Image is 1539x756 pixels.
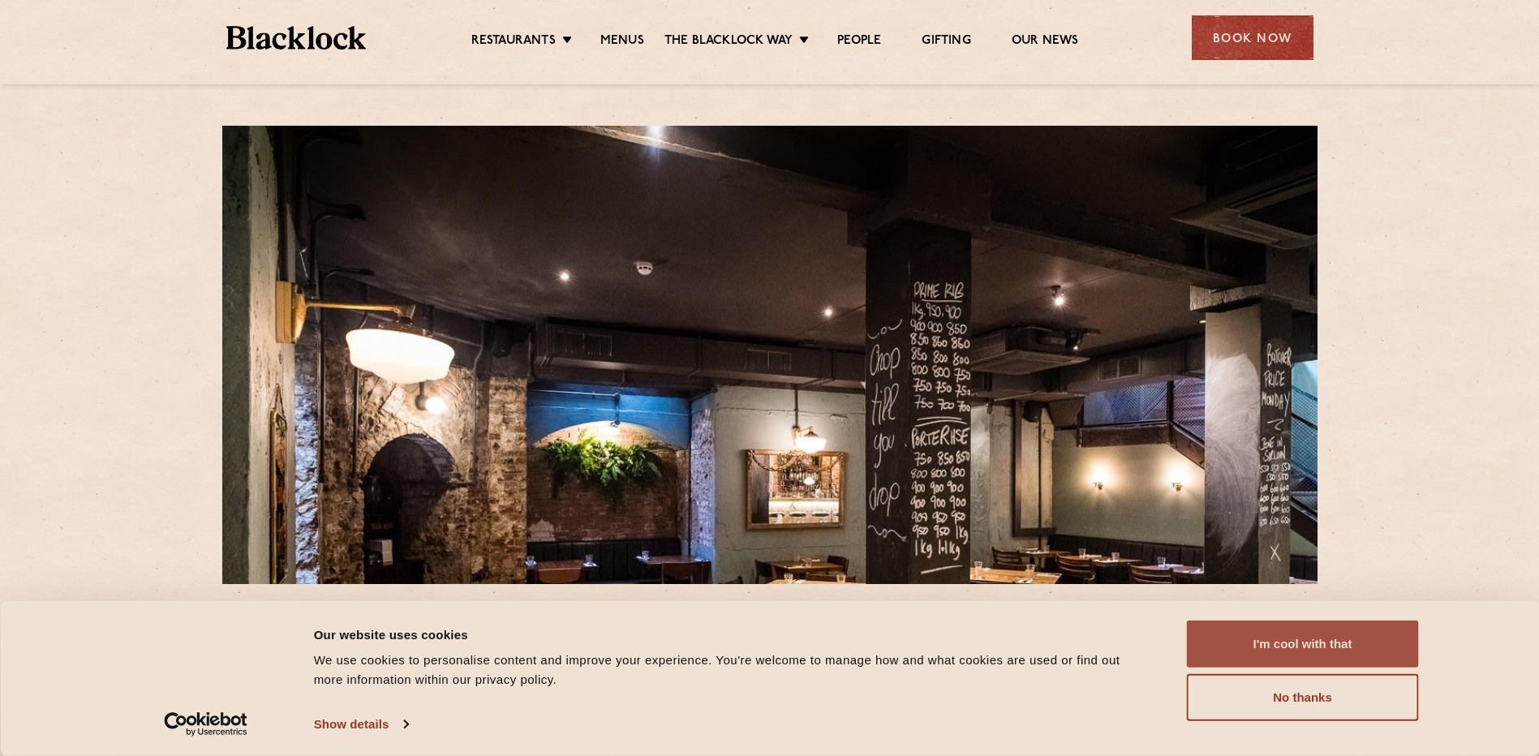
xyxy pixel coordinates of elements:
div: Book Now [1192,15,1313,60]
button: No thanks [1187,674,1419,721]
a: Menus [600,33,644,51]
a: Restaurants [471,33,556,51]
div: Our website uses cookies [314,625,1150,644]
img: BL_Textured_Logo-footer-cropped.svg [226,26,367,49]
a: Our News [1012,33,1079,51]
div: We use cookies to personalise content and improve your experience. You're welcome to manage how a... [314,651,1150,689]
a: The Blacklock Way [664,33,793,51]
a: Show details [314,712,408,737]
a: Gifting [922,33,970,51]
button: I'm cool with that [1187,621,1419,668]
a: People [837,33,881,51]
a: Usercentrics Cookiebot - opens in a new window [135,712,277,737]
